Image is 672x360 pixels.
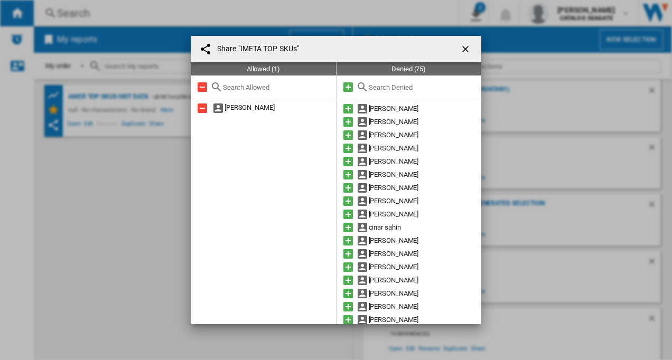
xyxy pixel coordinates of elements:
ng-md-icon: getI18NText('BUTTONS.CLOSE_DIALOG') [460,44,473,56]
div: [PERSON_NAME] [369,234,482,247]
div: Allowed (1) [191,62,336,75]
div: [PERSON_NAME] [369,102,482,115]
button: getI18NText('BUTTONS.CLOSE_DIALOG') [456,39,477,60]
input: Search Denied [369,83,477,91]
h4: Share "IMETA TOP SKUs" [212,44,299,54]
div: [PERSON_NAME] [369,141,482,155]
div: [PERSON_NAME] [369,287,482,300]
div: [PERSON_NAME] [369,181,482,194]
div: [PERSON_NAME] [369,313,482,326]
md-icon: Add all [342,81,354,93]
div: [PERSON_NAME] [369,260,482,273]
div: [PERSON_NAME] [369,300,482,313]
div: cinar sahin [369,221,482,234]
div: [PERSON_NAME] [369,207,482,221]
div: [PERSON_NAME] [369,128,482,141]
div: [PERSON_NAME] [369,168,482,181]
div: [PERSON_NAME] [369,194,482,207]
div: [PERSON_NAME] [369,155,482,168]
div: [PERSON_NAME] [369,273,482,287]
input: Search Allowed [223,83,331,91]
div: [PERSON_NAME] [191,102,336,115]
md-icon: Remove all [196,81,209,93]
div: [PERSON_NAME] [369,247,482,260]
div: Denied (75) [337,62,482,75]
div: [PERSON_NAME] [369,115,482,128]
